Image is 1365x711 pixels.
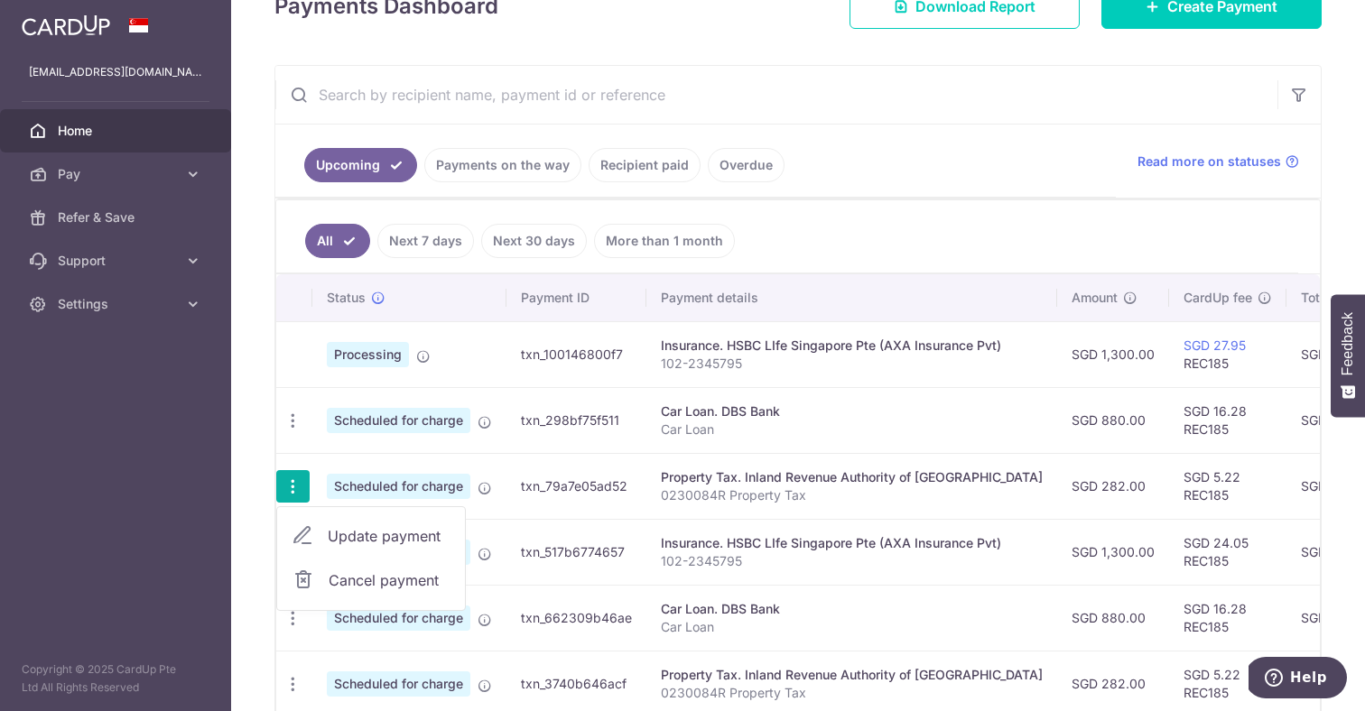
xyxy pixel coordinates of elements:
[58,165,177,183] span: Pay
[661,618,1043,636] p: Car Loan
[481,224,587,258] a: Next 30 days
[661,534,1043,552] div: Insurance. HSBC LIfe Singapore Pte (AXA Insurance Pvt)
[58,208,177,226] span: Refer & Save
[1057,519,1169,585] td: SGD 1,300.00
[1301,289,1360,307] span: Total amt.
[1169,387,1286,453] td: SGD 16.28 REC185
[1184,289,1252,307] span: CardUp fee
[327,408,470,433] span: Scheduled for charge
[275,66,1277,124] input: Search by recipient name, payment id or reference
[708,148,785,182] a: Overdue
[661,402,1043,420] div: Car Loan. DBS Bank
[589,148,701,182] a: Recipient paid
[661,486,1043,504] p: 0230084R Property Tax
[305,224,370,258] a: All
[594,224,735,258] a: More than 1 month
[327,605,470,631] span: Scheduled for charge
[58,252,177,270] span: Support
[1137,152,1299,171] a: Read more on statuses
[661,337,1043,355] div: Insurance. HSBC LIfe Singapore Pte (AXA Insurance Pvt)
[424,148,581,182] a: Payments on the way
[1137,152,1281,171] span: Read more on statuses
[1169,453,1286,519] td: SGD 5.22 REC185
[1184,337,1246,353] a: SGD 27.95
[29,63,202,81] p: [EMAIL_ADDRESS][DOMAIN_NAME]
[661,684,1043,702] p: 0230084R Property Tax
[327,671,470,697] span: Scheduled for charge
[377,224,474,258] a: Next 7 days
[1169,519,1286,585] td: SGD 24.05 REC185
[1340,312,1356,375] span: Feedback
[506,585,646,651] td: txn_662309b46ae
[327,474,470,499] span: Scheduled for charge
[506,321,646,387] td: txn_100146800f7
[1249,657,1347,702] iframe: Opens a widget where you can find more information
[304,148,417,182] a: Upcoming
[327,342,409,367] span: Processing
[506,453,646,519] td: txn_79a7e05ad52
[506,519,646,585] td: txn_517b6774657
[22,14,110,36] img: CardUp
[661,355,1043,373] p: 102-2345795
[58,295,177,313] span: Settings
[58,122,177,140] span: Home
[1057,453,1169,519] td: SGD 282.00
[661,420,1043,439] p: Car Loan
[661,600,1043,618] div: Car Loan. DBS Bank
[1072,289,1118,307] span: Amount
[1057,321,1169,387] td: SGD 1,300.00
[1057,585,1169,651] td: SGD 880.00
[506,274,646,321] th: Payment ID
[1169,585,1286,651] td: SGD 16.28 REC185
[1331,294,1365,417] button: Feedback - Show survey
[1057,387,1169,453] td: SGD 880.00
[646,274,1057,321] th: Payment details
[661,468,1043,486] div: Property Tax. Inland Revenue Authority of [GEOGRAPHIC_DATA]
[1169,321,1286,387] td: REC185
[661,666,1043,684] div: Property Tax. Inland Revenue Authority of [GEOGRAPHIC_DATA]
[327,289,366,307] span: Status
[661,552,1043,570] p: 102-2345795
[506,387,646,453] td: txn_298bf75f511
